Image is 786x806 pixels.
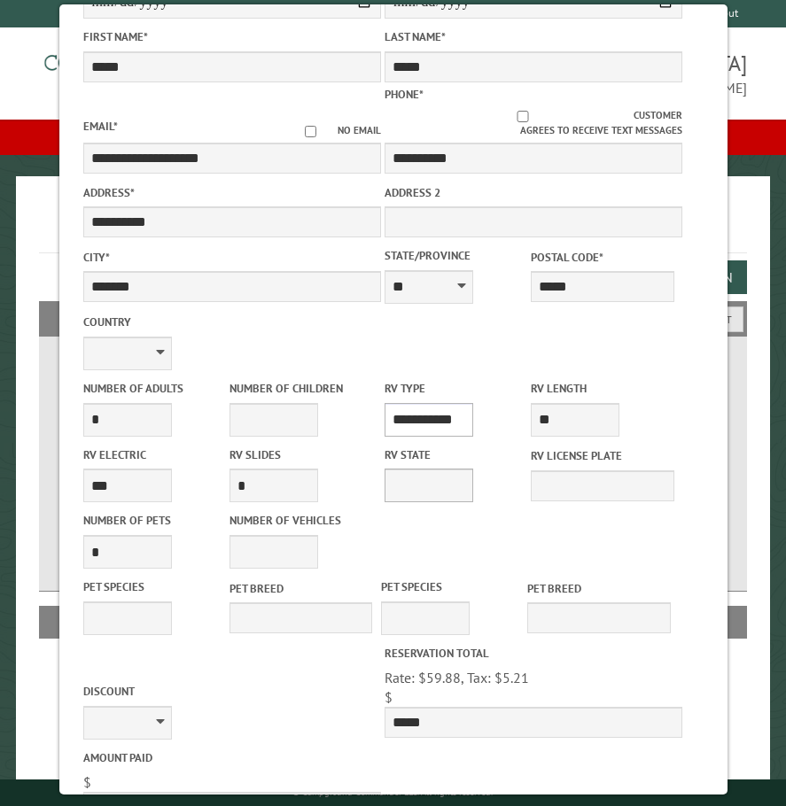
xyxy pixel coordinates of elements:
input: Customer agrees to receive text messages [411,111,634,122]
label: RV State [384,446,526,463]
span: Rate: $59.88, Tax: $5.21 [384,669,528,686]
label: Number of Pets [82,512,225,529]
small: © Campground Commander LLC. All rights reserved. [292,787,493,798]
label: Address 2 [384,184,681,201]
label: RV Type [384,380,526,397]
label: Country [82,314,380,330]
label: Amount paid [82,749,380,766]
label: RV License Plate [531,447,673,464]
label: Reservation Total [384,645,681,662]
label: Pet breed [230,580,372,597]
label: Number of Vehicles [230,512,372,529]
label: Number of Adults [82,380,225,397]
label: Discount [82,683,380,700]
label: Postal Code [531,249,673,266]
span: $ [82,773,90,791]
label: City [82,249,380,266]
label: Email [82,119,117,134]
label: Phone [384,87,423,102]
label: RV Electric [82,446,225,463]
label: Number of Children [230,380,372,397]
label: State/Province [384,247,526,264]
th: Site [48,606,114,638]
label: Customer agrees to receive text messages [384,108,681,138]
label: RV Slides [230,446,372,463]
h2: Filters [39,301,746,335]
label: Pet breed [527,580,670,597]
label: Pet species [82,578,225,595]
label: No email [283,123,380,138]
label: First Name [82,28,380,45]
label: Last Name [384,28,681,45]
h1: Reservations [39,205,746,253]
img: Campground Commander [39,35,261,104]
label: Address [82,184,380,201]
label: RV Length [531,380,673,397]
input: No email [283,126,337,137]
label: Pet species [380,578,523,595]
span: $ [384,688,392,706]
